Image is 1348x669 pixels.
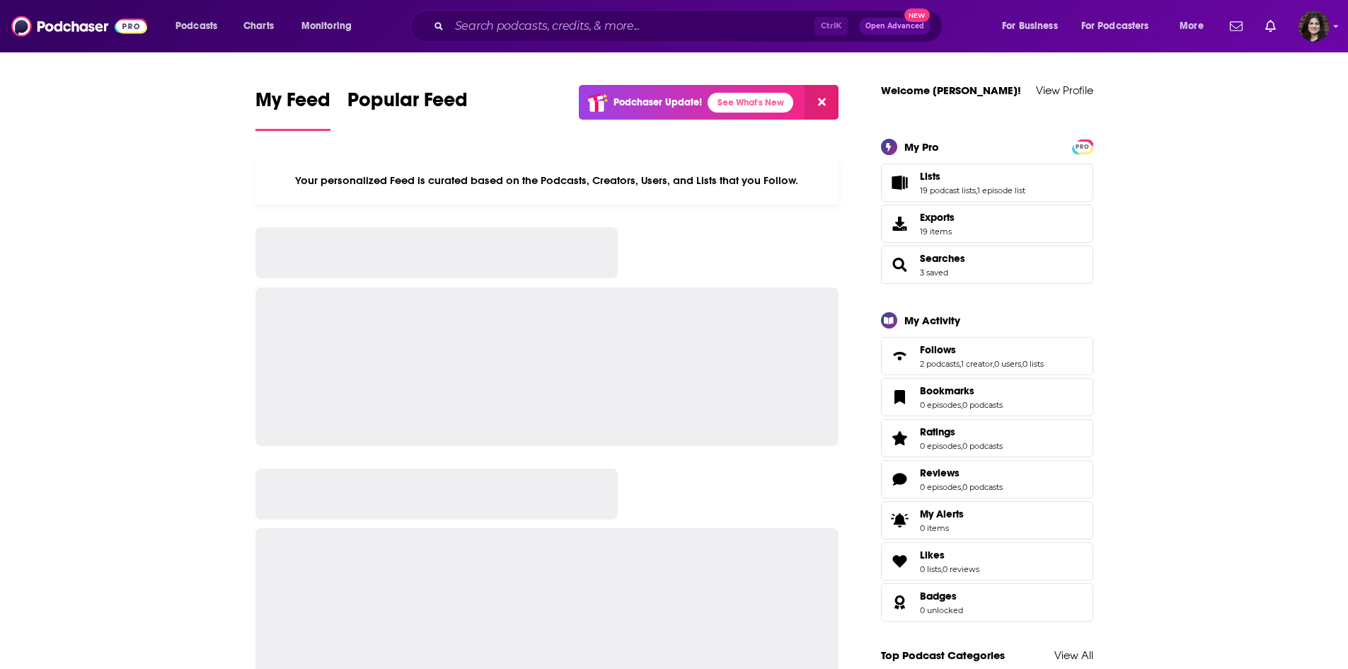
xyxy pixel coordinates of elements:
[886,593,914,612] a: Badges
[920,359,960,369] a: 2 podcasts
[920,425,1003,438] a: Ratings
[814,17,848,35] span: Ctrl K
[961,359,993,369] a: 1 creator
[920,605,963,615] a: 0 unlocked
[449,15,814,38] input: Search podcasts, credits, & more...
[886,255,914,275] a: Searches
[920,252,965,265] a: Searches
[920,467,960,479] span: Reviews
[347,88,468,131] a: Popular Feed
[301,16,352,36] span: Monitoring
[920,170,940,183] span: Lists
[881,205,1093,243] a: Exports
[961,441,962,451] span: ,
[886,173,914,193] a: Lists
[865,23,924,30] span: Open Advanced
[1180,16,1204,36] span: More
[920,211,955,224] span: Exports
[886,214,914,234] span: Exports
[976,185,977,195] span: ,
[904,314,960,327] div: My Activity
[920,549,945,561] span: Likes
[859,18,931,35] button: Open AdvancedNew
[166,15,236,38] button: open menu
[1021,359,1022,369] span: ,
[961,400,962,410] span: ,
[1072,15,1170,38] button: open menu
[920,384,1003,397] a: Bookmarks
[1022,359,1044,369] a: 0 lists
[881,501,1093,539] a: My Alerts
[886,387,914,407] a: Bookmarks
[1224,14,1248,38] a: Show notifications dropdown
[881,583,1093,622] span: Badges
[904,8,930,22] span: New
[943,564,979,574] a: 0 reviews
[1002,16,1058,36] span: For Business
[881,337,1093,375] span: Follows
[886,510,914,530] span: My Alerts
[881,84,1021,97] a: Welcome [PERSON_NAME]!
[881,246,1093,284] span: Searches
[1298,11,1330,42] button: Show profile menu
[1260,14,1281,38] a: Show notifications dropdown
[1298,11,1330,42] img: User Profile
[994,359,1021,369] a: 0 users
[292,15,370,38] button: open menu
[962,400,1003,410] a: 0 podcasts
[347,88,468,120] span: Popular Feed
[424,10,956,42] div: Search podcasts, credits, & more...
[255,88,330,131] a: My Feed
[920,227,955,236] span: 19 items
[881,164,1093,202] span: Lists
[881,460,1093,498] span: Reviews
[920,564,941,574] a: 0 lists
[960,359,961,369] span: ,
[920,441,961,451] a: 0 episodes
[255,156,839,205] div: Your personalized Feed is curated based on the Podcasts, Creators, Users, and Lists that you Follow.
[920,425,955,438] span: Ratings
[962,482,1003,492] a: 0 podcasts
[920,549,979,561] a: Likes
[920,482,961,492] a: 0 episodes
[920,343,1044,356] a: Follows
[1298,11,1330,42] span: Logged in as amandavpr
[243,16,274,36] span: Charts
[920,508,964,520] span: My Alerts
[920,170,1025,183] a: Lists
[920,400,961,410] a: 0 episodes
[1074,140,1091,151] a: PRO
[881,542,1093,581] span: Likes
[920,467,1003,479] a: Reviews
[1074,142,1091,152] span: PRO
[920,384,974,397] span: Bookmarks
[886,428,914,448] a: Ratings
[175,16,217,36] span: Podcasts
[941,564,943,574] span: ,
[920,590,963,602] a: Badges
[920,268,948,278] a: 3 saved
[886,469,914,489] a: Reviews
[961,482,962,492] span: ,
[1036,84,1093,97] a: View Profile
[881,648,1005,662] a: Top Podcast Categories
[977,185,1025,195] a: 1 episode list
[708,93,793,113] a: See What's New
[11,13,147,40] img: Podchaser - Follow, Share and Rate Podcasts
[1054,648,1093,662] a: View All
[920,185,976,195] a: 19 podcast lists
[993,359,994,369] span: ,
[920,343,956,356] span: Follows
[881,378,1093,416] span: Bookmarks
[920,590,957,602] span: Badges
[1081,16,1149,36] span: For Podcasters
[886,346,914,366] a: Follows
[881,419,1093,457] span: Ratings
[1170,15,1221,38] button: open menu
[613,96,702,108] p: Podchaser Update!
[234,15,282,38] a: Charts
